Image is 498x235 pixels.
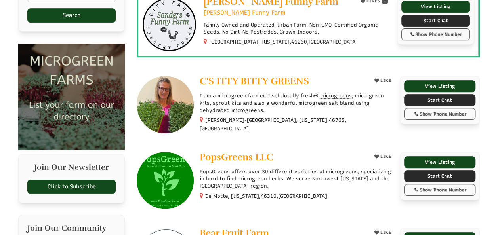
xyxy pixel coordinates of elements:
p: Family Owned and Operated, Urban Farm. Non-GMO. Certified Organic Seeds. No Dirt. No Pesticides. ... [204,21,391,36]
span: LIKE [379,78,391,83]
a: View Listing [404,156,475,168]
span: PopsGreens LLC [200,151,273,163]
a: View Listing [401,1,469,13]
div: Show Phone Number [408,110,471,117]
button: Search [27,8,116,23]
span: [GEOGRAPHIC_DATA] [278,193,327,200]
img: PopsGreens LLC [137,152,194,209]
span: LIKE [379,229,391,235]
span: [GEOGRAPHIC_DATA] [200,125,249,132]
span: 46310 [261,193,277,200]
span: 46260 [291,38,307,45]
span: [PERSON_NAME] Funny Farm [204,9,286,17]
a: PopsGreens LLC [200,152,366,164]
span: C'S ITTY BITTY GREENS [200,75,309,87]
p: I am a microgreen farmer. I sell locally fresh , microgreen kits, sprout kits and also a wonderfu... [200,92,394,114]
h2: Join Our Newsletter [27,163,116,176]
span: [GEOGRAPHIC_DATA] [309,38,358,45]
a: View Listing [404,80,475,92]
a: microgreens [314,93,352,99]
button: LIKE [372,76,394,85]
div: Show Phone Number [408,186,471,193]
span: LIKE [379,154,391,159]
span: 46765 [329,117,345,124]
img: Microgreen Farms list your microgreen farm today [18,44,125,150]
a: Start Chat [404,170,475,182]
img: C'S ITTY BITTY GREENS [137,76,194,133]
div: Show Phone Number [406,31,465,38]
a: C'S ITTY BITTY GREENS [200,76,366,88]
p: PopsGreens offers over 30 different varieties of microgreens, specializing in hard to find microg... [200,168,394,190]
button: LIKE [372,152,394,161]
small: [PERSON_NAME]-[GEOGRAPHIC_DATA], [US_STATE], , [200,117,346,131]
a: Start Chat [401,15,469,27]
span: microgreens [320,93,352,99]
small: [GEOGRAPHIC_DATA], [US_STATE], , [209,39,358,45]
a: Start Chat [404,94,475,106]
small: De Motte, [US_STATE], , [205,193,327,199]
a: Click to Subscribe [27,180,116,194]
h2: Join Our Community [27,224,116,233]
